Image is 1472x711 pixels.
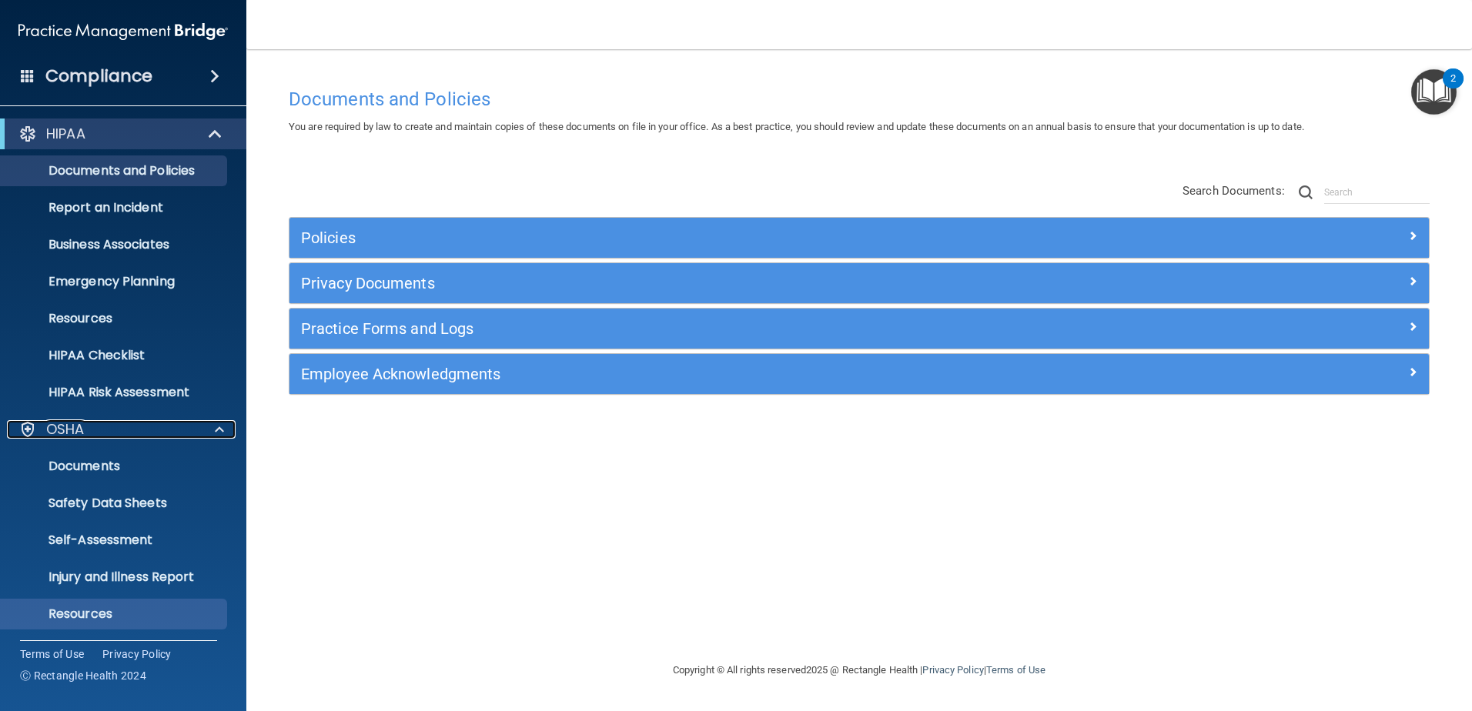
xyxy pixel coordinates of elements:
[46,125,85,143] p: HIPAA
[301,362,1417,386] a: Employee Acknowledgments
[1324,181,1430,204] input: Search
[18,420,224,439] a: OSHA
[10,606,220,622] p: Resources
[46,420,85,439] p: OSHA
[301,366,1132,382] h5: Employee Acknowledgments
[20,646,84,662] a: Terms of Use
[301,316,1417,341] a: Practice Forms and Logs
[10,348,220,363] p: HIPAA Checklist
[10,163,220,179] p: Documents and Policies
[1450,78,1456,98] div: 2
[301,225,1417,250] a: Policies
[301,271,1417,295] a: Privacy Documents
[18,16,228,47] img: PMB logo
[301,275,1132,292] h5: Privacy Documents
[10,200,220,215] p: Report an Incident
[10,532,220,548] p: Self-Assessment
[102,646,172,662] a: Privacy Policy
[1411,69,1457,115] button: Open Resource Center, 2 new notifications
[20,668,146,683] span: Ⓒ Rectangle Health 2024
[10,459,220,474] p: Documents
[18,125,223,143] a: HIPAA
[45,65,152,87] h4: Compliance
[1183,184,1285,198] span: Search Documents:
[10,385,220,400] p: HIPAA Risk Assessment
[301,320,1132,337] h5: Practice Forms and Logs
[289,89,1430,109] h4: Documents and Policies
[1299,185,1313,199] img: ic-search.3b580494.png
[10,311,220,326] p: Resources
[922,664,983,676] a: Privacy Policy
[289,121,1304,132] span: You are required by law to create and maintain copies of these documents on file in your office. ...
[10,237,220,252] p: Business Associates
[10,496,220,511] p: Safety Data Sheets
[986,664,1045,676] a: Terms of Use
[10,569,220,585] p: Injury and Illness Report
[10,274,220,289] p: Emergency Planning
[578,646,1140,695] div: Copyright © All rights reserved 2025 @ Rectangle Health | |
[301,229,1132,246] h5: Policies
